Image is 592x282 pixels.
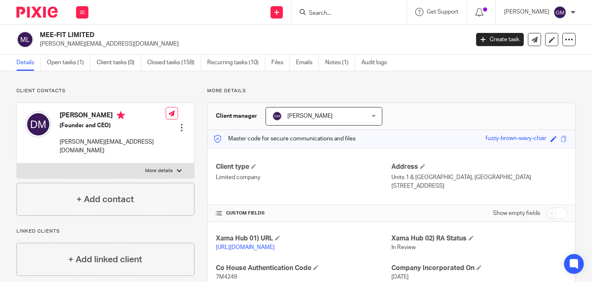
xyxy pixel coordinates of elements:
[25,111,51,138] img: svg%3E
[391,234,567,243] h4: Xama Hub 02) RA Status
[272,111,282,121] img: svg%3E
[361,55,393,71] a: Audit logs
[97,55,141,71] a: Client tasks (0)
[16,7,58,18] img: Pixie
[216,210,391,217] h4: CUSTOM FIELDS
[391,245,416,250] span: In Review
[216,112,257,120] h3: Client manager
[60,138,166,155] p: [PERSON_NAME][EMAIL_ADDRESS][DOMAIN_NAME]
[216,163,391,171] h4: Client type
[16,31,34,48] img: svg%3E
[391,264,567,273] h4: Company Incorporated On
[216,245,275,250] a: [URL][DOMAIN_NAME]
[40,40,464,48] p: [PERSON_NAME][EMAIL_ADDRESS][DOMAIN_NAME]
[47,55,90,71] a: Open tasks (1)
[16,55,41,71] a: Details
[60,121,166,130] h5: (Founder and CEO)
[427,9,458,15] span: Get Support
[16,88,194,94] p: Client contacts
[147,55,201,71] a: Closed tasks (158)
[60,111,166,121] h4: [PERSON_NAME]
[391,274,409,280] span: [DATE]
[296,55,319,71] a: Emails
[216,264,391,273] h4: Co House Authentication Code
[391,173,567,182] p: Units 1 & [GEOGRAPHIC_DATA], [GEOGRAPHIC_DATA]
[476,33,524,46] a: Create task
[216,274,237,280] span: 7M4249
[504,8,549,16] p: [PERSON_NAME]
[68,253,142,266] h4: + Add linked client
[486,134,546,144] div: fuzzy-brown-wavy-chair
[207,55,265,71] a: Recurring tasks (10)
[207,88,576,94] p: More details
[553,6,567,19] img: svg%3E
[308,10,382,17] input: Search
[391,182,567,190] p: [STREET_ADDRESS]
[493,209,540,217] label: Show empty fields
[117,111,125,119] i: Primary
[16,228,194,235] p: Linked clients
[271,55,290,71] a: Files
[391,163,567,171] h4: Address
[325,55,355,71] a: Notes (1)
[216,173,391,182] p: Limited company
[214,135,356,143] p: Master code for secure communications and files
[145,168,173,174] p: More details
[216,234,391,243] h4: Xama Hub 01) URL
[40,31,379,40] h2: MEE-FIT LIMITED
[287,113,333,119] span: [PERSON_NAME]
[76,193,134,206] h4: + Add contact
